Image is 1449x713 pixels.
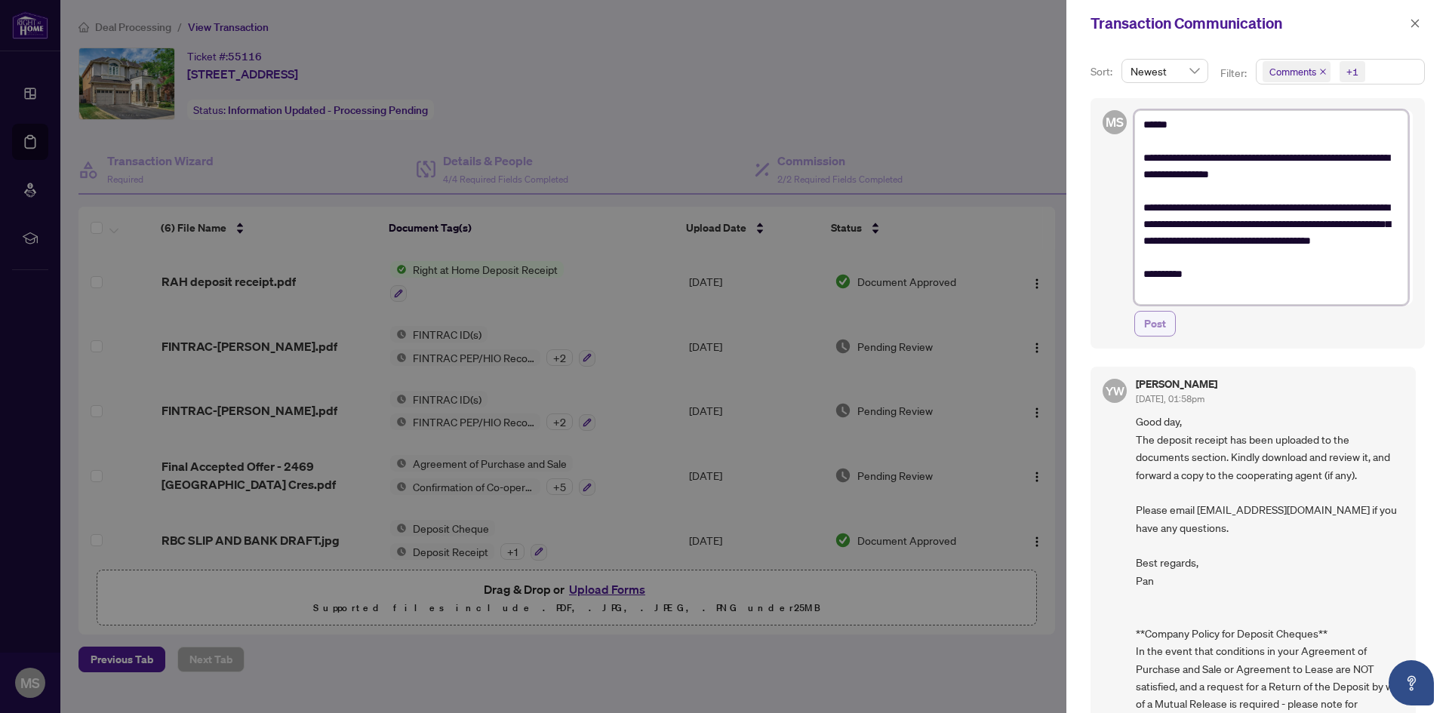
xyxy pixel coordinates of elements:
[1131,60,1199,82] span: Newest
[1136,379,1217,389] h5: [PERSON_NAME]
[1410,18,1420,29] span: close
[1269,64,1316,79] span: Comments
[1144,312,1166,336] span: Post
[1263,61,1331,82] span: Comments
[1091,63,1115,80] p: Sort:
[1105,382,1124,401] span: YW
[1389,660,1434,705] button: Open asap
[1106,112,1124,132] span: MS
[1136,393,1204,404] span: [DATE], 01:58pm
[1091,12,1405,35] div: Transaction Communication
[1346,64,1358,79] div: +1
[1319,68,1327,75] span: close
[1134,311,1176,337] button: Post
[1220,65,1249,81] p: Filter:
